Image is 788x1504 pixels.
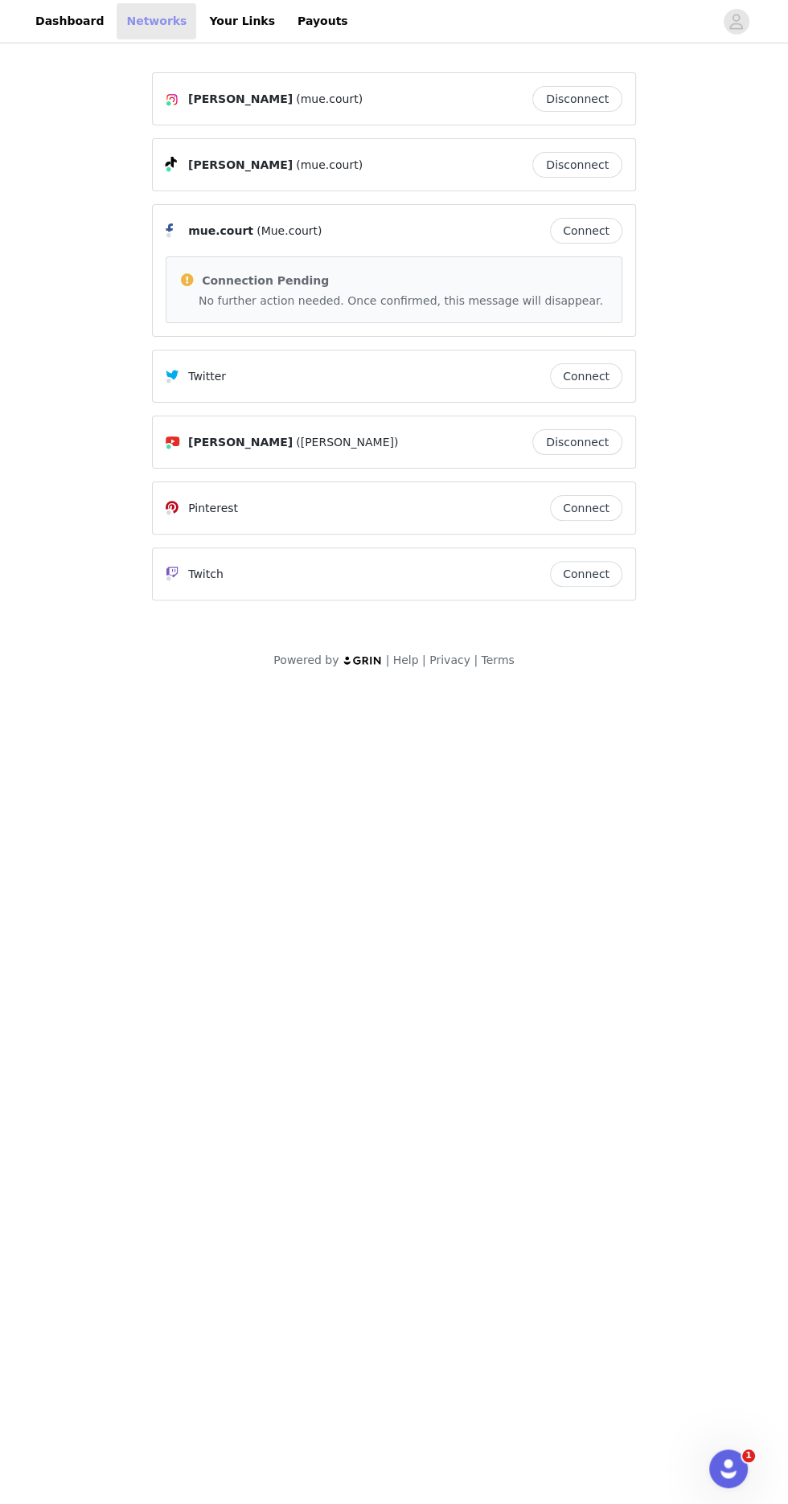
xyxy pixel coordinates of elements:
[117,3,196,39] a: Networks
[188,157,293,174] span: [PERSON_NAME]
[728,9,744,35] div: avatar
[343,655,383,666] img: logo
[166,93,179,106] img: Instagram Icon
[296,91,363,108] span: (mue.court)
[532,86,622,112] button: Disconnect
[386,654,390,666] span: |
[188,434,293,451] span: [PERSON_NAME]
[550,363,622,389] button: Connect
[742,1449,755,1462] span: 1
[188,566,224,583] p: Twitch
[474,654,478,666] span: |
[273,654,339,666] span: Powered by
[393,654,419,666] a: Help
[188,500,238,517] p: Pinterest
[199,293,609,309] p: No further action needed. Once confirmed, this message will disappear.
[296,434,398,451] span: ([PERSON_NAME])
[199,3,285,39] a: Your Links
[188,91,293,108] span: [PERSON_NAME]
[257,223,322,240] span: (Mue.court)
[709,1449,748,1488] iframe: Intercom live chat
[429,654,470,666] a: Privacy
[532,429,622,455] button: Disconnect
[188,368,226,385] p: Twitter
[550,218,622,244] button: Connect
[532,152,622,178] button: Disconnect
[202,274,329,287] span: Connection Pending
[550,561,622,587] button: Connect
[296,157,363,174] span: (mue.court)
[288,3,358,39] a: Payouts
[188,223,253,240] span: mue.court
[550,495,622,521] button: Connect
[26,3,113,39] a: Dashboard
[481,654,514,666] a: Terms
[422,654,426,666] span: |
